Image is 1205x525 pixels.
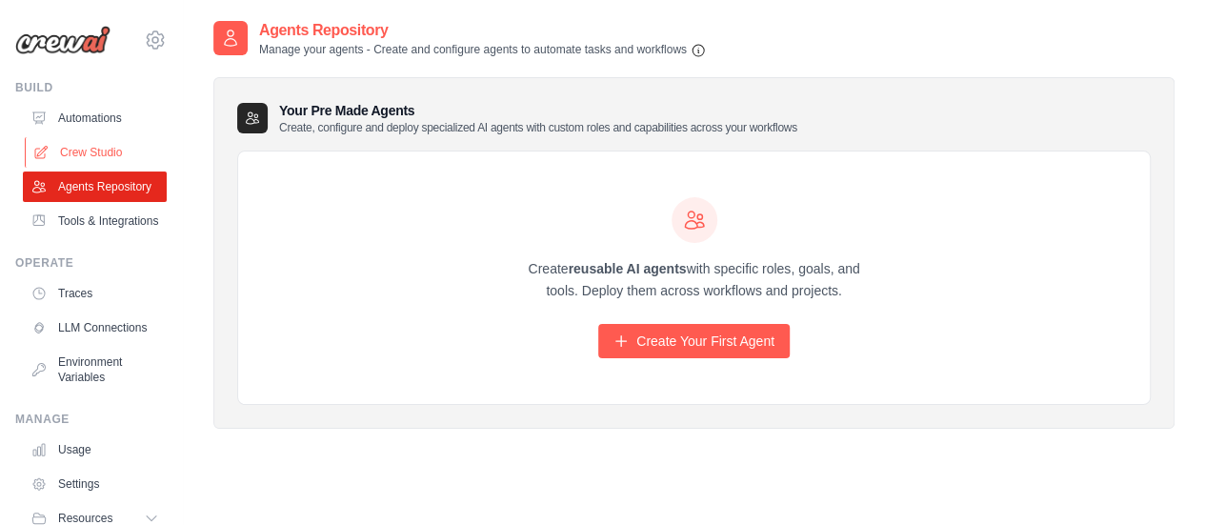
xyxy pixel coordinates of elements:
p: Create, configure and deploy specialized AI agents with custom roles and capabilities across your... [279,120,797,135]
div: Operate [15,255,167,271]
div: Manage [15,412,167,427]
img: Logo [15,26,110,54]
h3: Your Pre Made Agents [279,101,797,135]
a: Tools & Integrations [23,206,167,236]
a: LLM Connections [23,313,167,343]
a: Environment Variables [23,347,167,393]
a: Create Your First Agent [598,324,790,358]
p: Manage your agents - Create and configure agents to automate tasks and workflows [259,42,706,58]
a: Usage [23,434,167,465]
div: Build [15,80,167,95]
a: Crew Studio [25,137,169,168]
a: Settings [23,469,167,499]
a: Automations [23,103,167,133]
h2: Agents Repository [259,19,706,42]
p: Create with specific roles, goals, and tools. Deploy them across workflows and projects. [512,258,877,302]
a: Agents Repository [23,172,167,202]
a: Traces [23,278,167,309]
strong: reusable AI agents [568,261,686,276]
